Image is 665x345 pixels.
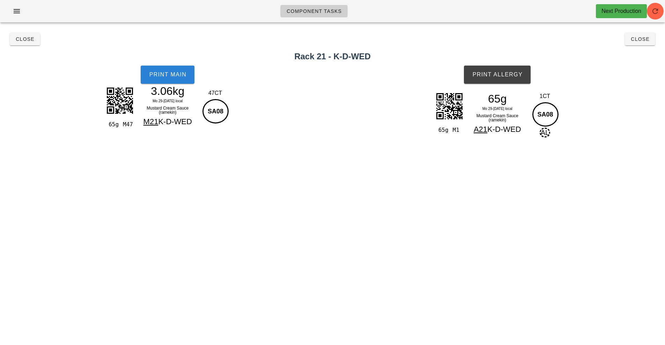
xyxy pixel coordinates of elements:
span: K-D-WED [487,125,521,134]
div: Mustard Cream Sauce (ramekin) [467,112,528,123]
div: 65g [435,126,450,135]
button: Close [10,33,40,45]
span: K-D-WED [158,117,192,126]
span: Mo 29-[DATE] local [153,99,183,103]
span: Print Allergy [472,72,523,78]
div: 65g [467,93,528,104]
button: Print Allergy [464,66,531,84]
span: Component Tasks [286,8,342,14]
img: +aYAATMldYxCPNWJNPUFT1Jfa1EnG6oPOmJPOiKnVpAPWlR3V+tJgBifuSIOGCCFSo+JEOIlxIYUUZK+iI1TN9T1l0cIEZvYB... [432,89,467,123]
div: SA08 [202,99,229,123]
div: 65g [106,120,120,129]
div: 3.06kg [137,86,198,96]
a: Component Tasks [280,5,348,17]
button: Close [625,33,655,45]
h2: Rack 21 - K-D-WED [4,50,661,63]
div: M1 [450,126,464,135]
span: AL [540,128,550,137]
span: Print Main [149,72,186,78]
div: Next Production [601,7,641,15]
div: M47 [120,120,134,129]
span: Close [15,36,35,42]
span: Mo 29-[DATE] local [482,107,512,111]
button: Print Main [141,66,194,84]
span: Close [630,36,650,42]
img: kLkz1A1kHwJbM6SvHO9sQob1gAkxIcMQGFaOFWJChiEwrBwrxIQMQ2BYOVaICRmGwLByvgCeBmU+RTsGIAAAAABJRU5ErkJggg== [102,83,137,118]
div: 47CT [201,89,230,97]
span: A21 [474,125,487,134]
span: M21 [143,117,158,126]
div: Mustard Cream Sauce (ramekin) [137,105,198,116]
div: 1CT [531,92,560,100]
div: SA08 [532,102,559,127]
